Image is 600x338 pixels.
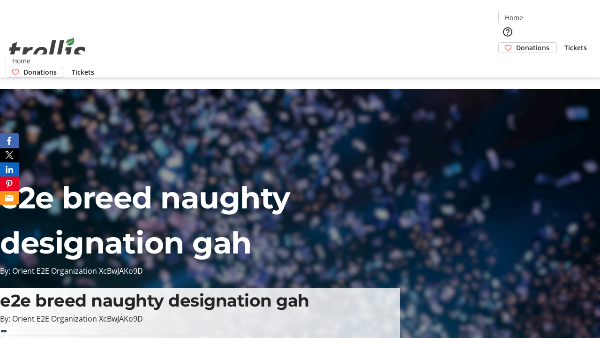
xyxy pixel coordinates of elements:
[72,67,94,77] span: Tickets
[64,67,102,77] a: Tickets
[516,43,549,53] span: Donations
[557,43,594,53] a: Tickets
[505,13,523,23] span: Home
[498,53,517,72] button: Cart
[6,67,64,77] a: Donations
[564,43,587,53] span: Tickets
[498,23,517,41] button: Help
[499,13,529,23] a: Home
[23,67,57,77] span: Donations
[6,56,36,66] a: Home
[6,27,89,74] img: Orient E2E Organization XcBwJAKo9D's Logo
[12,56,30,66] span: Home
[498,42,557,53] a: Donations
